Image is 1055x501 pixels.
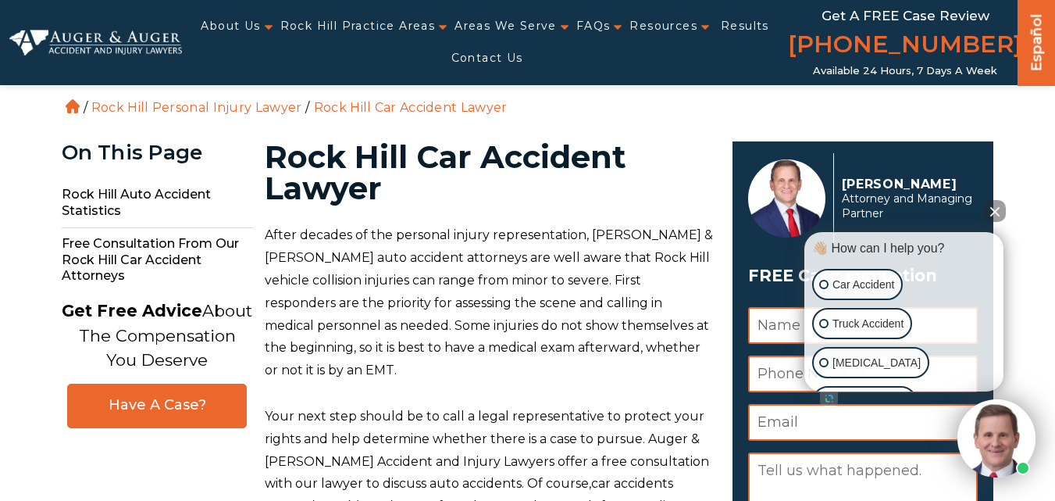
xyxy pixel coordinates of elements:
a: FAQs [576,10,611,42]
span: Your next step should be to call a legal representative to protect your rights and help determine... [265,409,709,491]
a: Rock Hill Personal Injury Lawyer [91,100,302,115]
p: About The Compensation You Deserve [62,299,252,373]
a: Contact Us [451,42,523,74]
a: Results [721,10,769,42]
span: Available 24 Hours, 7 Days a Week [813,65,997,77]
p: [MEDICAL_DATA] [832,353,921,373]
div: On This Page [62,141,253,164]
a: Resources [629,10,697,42]
p: [PERSON_NAME] [842,177,978,191]
input: Email [748,404,978,441]
span: Have A Case? [84,396,230,414]
div: 👋🏼 How can I help you? [808,240,1000,257]
span: Free Consultation From Our Rock Hill Car Accident Attorneys [62,228,253,292]
a: [PHONE_NUMBER] [788,27,1022,65]
a: Open intaker chat [820,392,838,406]
span: After decades of the personal injury representation, [PERSON_NAME] & [PERSON_NAME] auto accident ... [265,227,713,378]
a: Home [66,99,80,113]
span: Attorney and Managing Partner [842,191,978,221]
a: Rock Hill Practice Areas [280,10,436,42]
a: About Us [201,10,260,42]
input: Name [748,307,978,344]
a: Have A Case? [67,384,247,428]
strong: Get Free Advice [62,301,202,320]
li: Rock Hill Car Accident Lawyer [310,100,511,115]
p: Car Accident [832,275,894,295]
a: Areas We Serve [454,10,557,42]
img: Auger & Auger Accident and Injury Lawyers Logo [9,30,182,56]
button: Close Intaker Chat Widget [984,200,1006,222]
img: Herbert Auger [748,159,825,238]
span: Get a FREE Case Review [822,8,989,23]
h1: Rock Hill Car Accident Lawyer [265,141,715,204]
img: Intaker widget Avatar [957,399,1035,478]
input: Phone Number [748,356,978,392]
p: Truck Accident [832,314,904,334]
span: Rock Hill Auto Accident Statistics [62,179,253,228]
span: FREE Case Evaluation [748,261,978,291]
